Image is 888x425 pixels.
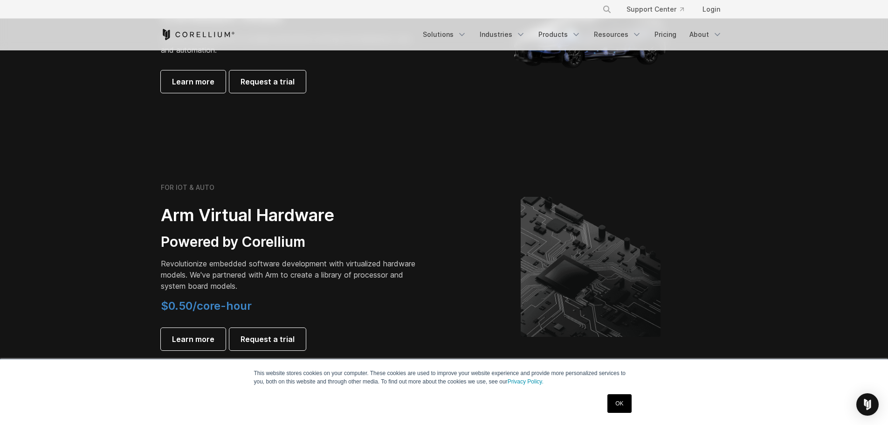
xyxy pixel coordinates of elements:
[161,258,422,292] p: Revolutionize embedded software development with virtualized hardware models. We've partnered wit...
[161,328,226,350] a: Learn more
[607,394,631,413] a: OK
[161,299,252,313] span: $0.50/core-hour
[172,76,214,87] span: Learn more
[241,76,295,87] span: Request a trial
[695,1,728,18] a: Login
[588,26,647,43] a: Resources
[599,1,615,18] button: Search
[161,70,226,93] a: Learn more
[474,26,531,43] a: Industries
[649,26,682,43] a: Pricing
[161,29,235,40] a: Corellium Home
[684,26,728,43] a: About
[172,334,214,345] span: Learn more
[508,378,544,385] a: Privacy Policy.
[856,393,879,416] div: Open Intercom Messenger
[161,205,422,226] h2: Arm Virtual Hardware
[254,369,634,386] p: This website stores cookies on your computer. These cookies are used to improve your website expe...
[619,1,691,18] a: Support Center
[229,70,306,93] a: Request a trial
[417,26,472,43] a: Solutions
[417,26,728,43] div: Navigation Menu
[521,197,661,337] img: Corellium's ARM Virtual Hardware Platform
[229,328,306,350] a: Request a trial
[161,34,413,55] span: Purpose-built platform to enable automotive software development, test, and automation.
[591,1,728,18] div: Navigation Menu
[161,233,422,251] h3: Powered by Corellium
[533,26,586,43] a: Products
[161,183,214,192] h6: FOR IOT & AUTO
[241,334,295,345] span: Request a trial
